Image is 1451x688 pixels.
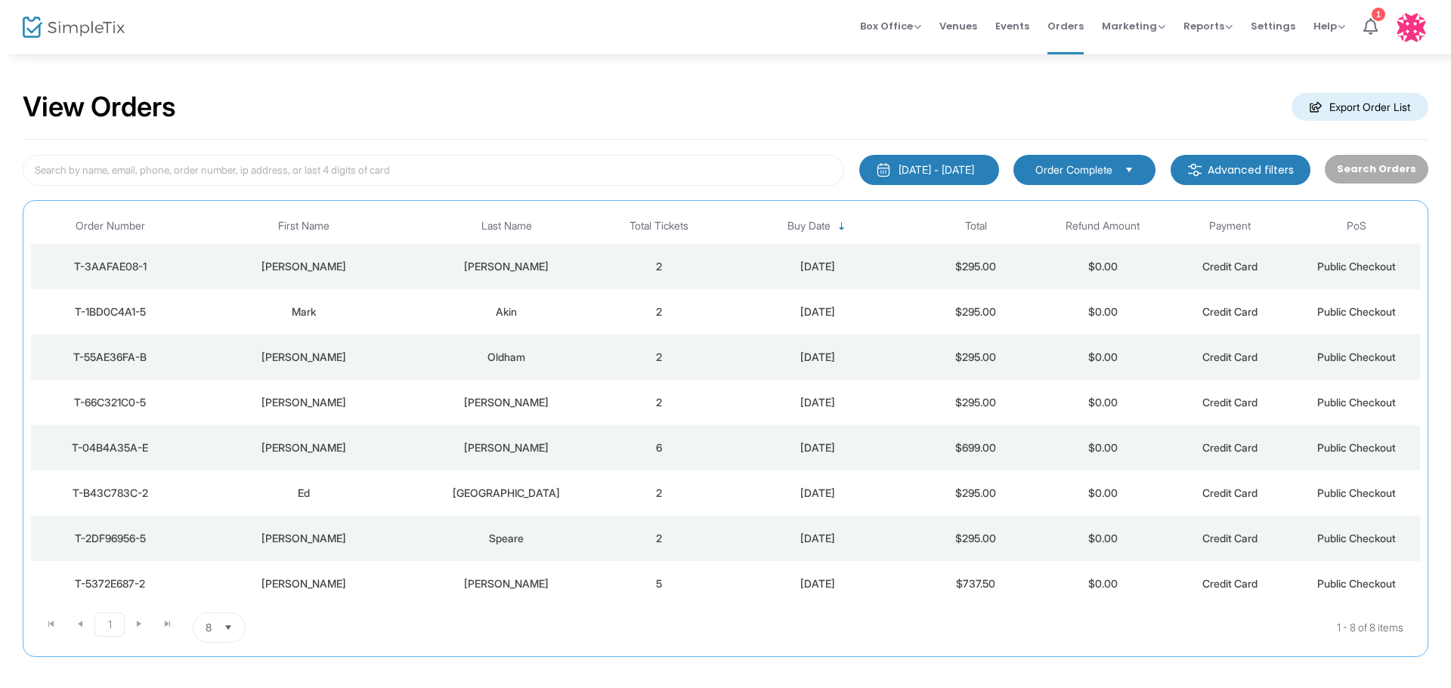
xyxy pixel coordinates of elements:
td: 6 [596,425,722,470]
div: Nottingham [422,486,592,501]
td: $737.50 [913,561,1040,606]
span: Box Office [860,19,921,33]
span: Help [1313,19,1345,33]
th: Total [913,208,1040,244]
span: Venues [939,7,977,45]
td: $0.00 [1039,425,1166,470]
td: $295.00 [913,244,1040,289]
div: 10/12/2025 [726,350,909,365]
div: Akin [422,304,592,319]
span: Orders [1047,7,1084,45]
div: 10/14/2025 [726,259,909,274]
td: $0.00 [1039,335,1166,380]
div: Farr [422,259,592,274]
td: 2 [596,516,722,561]
span: Public Checkout [1317,577,1396,590]
span: Sortable [836,221,848,233]
td: $0.00 [1039,380,1166,425]
button: Select [1118,162,1140,178]
span: 8 [206,620,212,635]
span: Public Checkout [1317,441,1396,454]
th: Refund Amount [1039,208,1166,244]
div: 10/12/2025 [726,395,909,410]
span: Order Number [76,220,145,233]
div: Mark [193,304,414,319]
div: Samuel [193,350,414,365]
button: [DATE] - [DATE] [859,155,999,185]
th: Total Tickets [596,208,722,244]
span: PoS [1347,220,1366,233]
span: Payment [1209,220,1251,233]
td: $0.00 [1039,470,1166,516]
div: Cochran [422,440,592,455]
h2: View Orders [23,91,176,124]
td: $295.00 [913,289,1040,335]
div: Oldham [422,350,592,365]
td: $699.00 [913,425,1040,470]
span: Credit Card [1202,577,1258,590]
td: $295.00 [913,470,1040,516]
span: Settings [1251,7,1295,45]
td: 2 [596,470,722,516]
div: T-1BD0C4A1-5 [35,304,186,319]
div: Deidra [193,259,414,274]
span: Credit Card [1202,350,1258,363]
div: T-B43C783C-2 [35,486,186,501]
td: $0.00 [1039,244,1166,289]
div: Gonzalez [422,576,592,591]
m-button: Export Order List [1292,93,1428,121]
div: Cole [422,395,592,410]
span: Buy Date [787,220,831,233]
div: T-3AAFAE08-1 [35,259,186,274]
div: T-55AE36FA-B [35,350,186,365]
span: Public Checkout [1317,350,1396,363]
td: $295.00 [913,516,1040,561]
span: Public Checkout [1317,305,1396,318]
div: T-04B4A35A-E [35,440,186,455]
input: Search by name, email, phone, order number, ip address, or last 4 digits of card [23,155,844,186]
td: 2 [596,380,722,425]
span: Page 1 [94,612,125,637]
span: Public Checkout [1317,532,1396,545]
span: Credit Card [1202,305,1258,318]
img: filter [1187,162,1202,177]
div: [DATE] - [DATE] [899,162,974,177]
td: 5 [596,561,722,606]
div: 1 [1372,8,1385,21]
m-button: Advanced filters [1171,155,1310,185]
span: Credit Card [1202,532,1258,545]
span: First Name [278,220,329,233]
div: 10/10/2025 [726,531,909,546]
div: Haley [193,440,414,455]
td: 2 [596,335,722,380]
span: Last Name [481,220,532,233]
span: Marketing [1102,19,1165,33]
div: Ed [193,486,414,501]
div: T-5372E687-2 [35,576,186,591]
td: 2 [596,244,722,289]
button: Select [218,613,239,642]
div: T-2DF96956-5 [35,531,186,546]
td: $295.00 [913,380,1040,425]
div: Janet [193,531,414,546]
td: 2 [596,289,722,335]
div: Data table [31,208,1420,606]
span: Order Complete [1035,162,1112,177]
div: Amelia [193,395,414,410]
td: $295.00 [913,335,1040,380]
div: T-66C321C0-5 [35,395,186,410]
span: Credit Card [1202,486,1258,499]
div: 10/10/2025 [726,576,909,591]
span: Reports [1183,19,1233,33]
span: Events [995,7,1029,45]
span: Credit Card [1202,260,1258,273]
span: Public Checkout [1317,486,1396,499]
td: $0.00 [1039,516,1166,561]
div: 10/11/2025 [726,440,909,455]
div: 10/11/2025 [726,486,909,501]
span: Credit Card [1202,396,1258,409]
img: monthly [876,162,891,177]
span: Credit Card [1202,441,1258,454]
td: $0.00 [1039,561,1166,606]
div: Speare [422,531,592,546]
